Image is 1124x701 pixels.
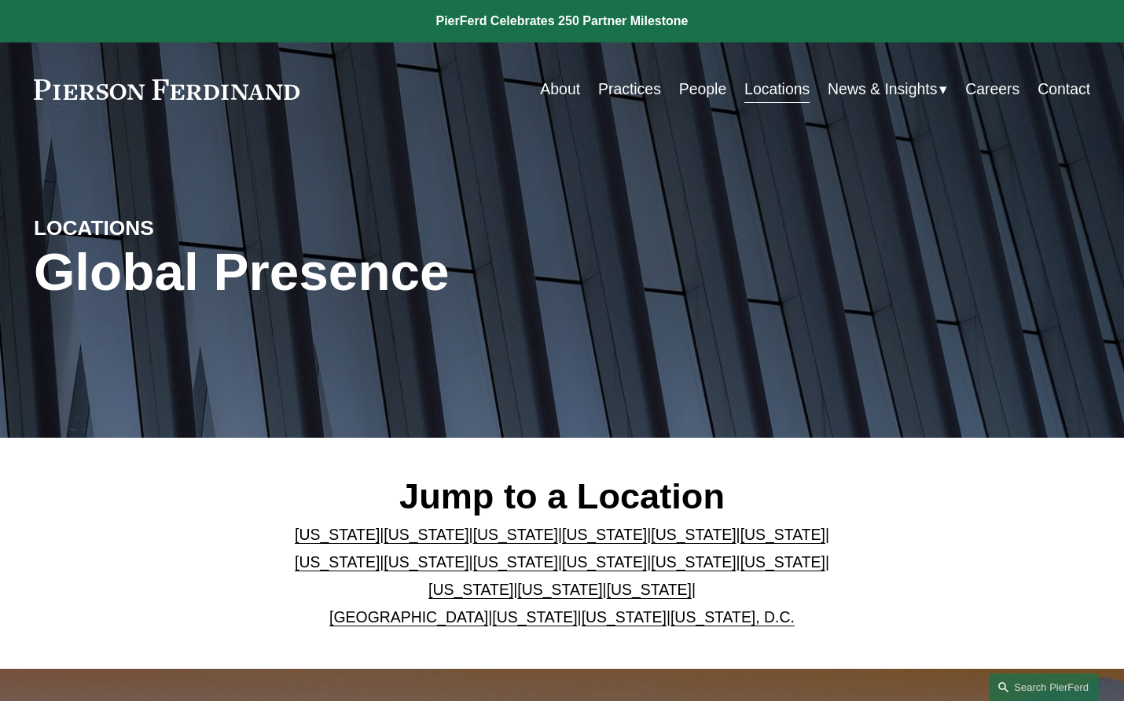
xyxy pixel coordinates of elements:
a: [US_STATE] [740,526,825,543]
a: [GEOGRAPHIC_DATA] [329,608,488,626]
a: [US_STATE] [295,553,380,571]
a: folder dropdown [828,74,947,105]
a: Careers [965,74,1019,105]
a: [US_STATE] [295,526,380,543]
h4: LOCATIONS [34,215,298,241]
a: Locations [744,74,810,105]
a: [US_STATE] [473,526,558,543]
a: Contact [1038,74,1090,105]
a: [US_STATE] [740,553,825,571]
h2: Jump to a Location [254,475,870,519]
a: [US_STATE] [607,581,692,598]
a: About [540,74,580,105]
a: [US_STATE] [651,526,736,543]
a: [US_STATE] [384,553,468,571]
a: [US_STATE], D.C. [670,608,795,626]
p: | | | | | | | | | | | | | | | | | | [254,521,870,631]
a: People [679,74,726,105]
a: [US_STATE] [582,608,667,626]
h1: Global Presence [34,241,738,302]
a: [US_STATE] [562,553,647,571]
a: [US_STATE] [428,581,513,598]
a: [US_STATE] [651,553,736,571]
a: Practices [598,74,661,105]
a: [US_STATE] [562,526,647,543]
a: [US_STATE] [492,608,577,626]
a: [US_STATE] [384,526,468,543]
a: [US_STATE] [517,581,602,598]
span: News & Insights [828,75,937,103]
a: [US_STATE] [473,553,558,571]
a: Search this site [989,673,1099,701]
